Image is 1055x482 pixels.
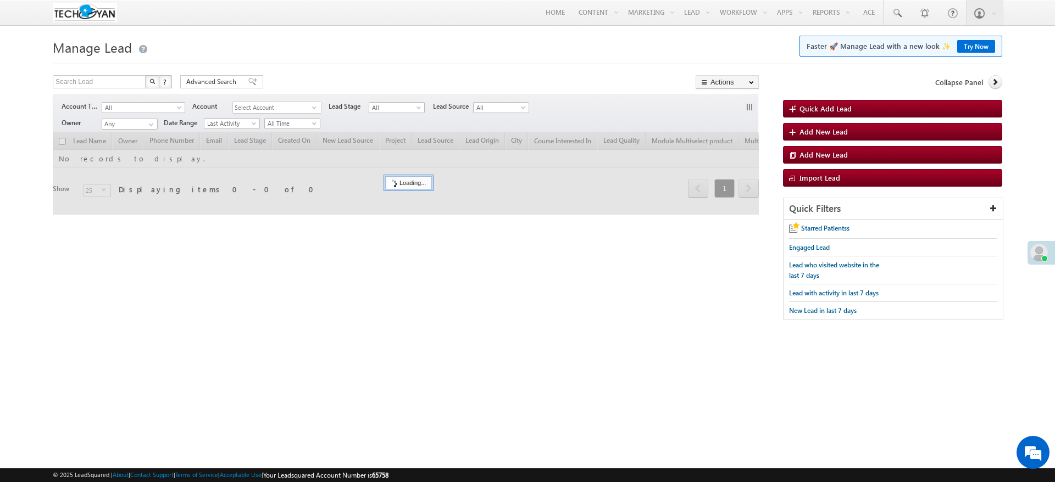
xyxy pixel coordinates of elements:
[163,77,168,86] span: ?
[102,119,158,130] input: Type to Search
[801,224,849,232] span: Starred Patientss
[143,119,157,130] a: Show All Items
[232,102,321,114] div: Select Account
[62,102,102,111] span: Account Type
[53,3,117,22] img: Custom Logo
[113,471,129,478] a: About
[159,75,172,88] button: ?
[102,103,178,113] span: All
[473,102,529,113] a: All
[265,119,317,128] span: All Time
[799,150,848,159] span: Add New Lead
[186,77,240,87] span: Advanced Search
[385,176,432,189] div: Loading...
[807,41,995,52] span: Faster 🚀 Manage Lead with a new look ✨
[62,118,102,128] span: Owner
[263,471,388,479] span: Your Leadsquared Account Number is
[233,102,312,114] span: Select Account
[312,105,321,110] span: select
[264,118,320,129] a: All Time
[372,471,388,479] span: 65758
[329,102,369,111] span: Lead Stage
[474,103,526,113] span: All
[789,243,830,251] span: Engaged Lead
[192,102,232,111] span: Account
[369,103,421,113] span: All
[175,471,218,478] a: Terms of Service
[149,79,155,84] img: Search
[789,306,857,315] span: New Lead in last 7 days
[53,38,132,56] span: Manage Lead
[220,471,262,478] a: Acceptable Use
[789,289,879,297] span: Lead with activity in last 7 days
[957,40,995,53] a: Try Now
[369,102,425,113] a: All
[789,261,879,279] span: Lead who visited website in the last 7 days
[799,173,840,182] span: Import Lead
[935,77,983,87] span: Collapse Panel
[164,118,204,128] span: Date Range
[102,102,185,113] a: All
[130,471,174,478] a: Contact Support
[53,470,388,480] span: © 2025 LeadSquared | | | | |
[696,75,759,89] button: Actions
[784,198,1003,220] div: Quick Filters
[799,104,852,113] span: Quick Add Lead
[204,119,257,128] span: Last Activity
[204,118,260,129] a: Last Activity
[433,102,473,111] span: Lead Source
[799,127,848,136] span: Add New Lead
